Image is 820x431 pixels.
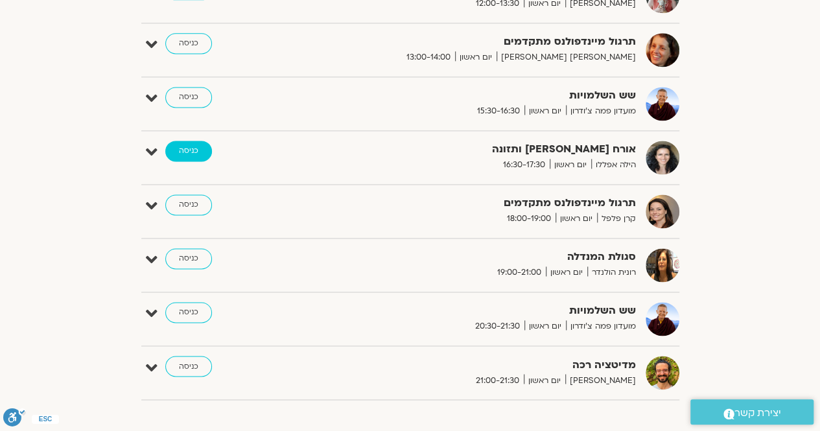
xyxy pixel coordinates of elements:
a: כניסה [165,33,212,54]
strong: אורח [PERSON_NAME] ותזונה [318,141,636,158]
span: יום ראשון [524,104,566,118]
span: 20:30-21:30 [471,320,524,333]
strong: שש השלמויות [318,87,636,104]
span: יום ראשון [524,373,565,387]
span: [PERSON_NAME] [565,373,636,387]
a: יצירת קשר [690,399,814,425]
span: יום ראשון [550,158,591,172]
span: מועדון פמה צ'ודרון [566,104,636,118]
span: 13:00-14:00 [402,51,455,64]
span: יום ראשון [455,51,497,64]
span: 18:00-19:00 [502,212,556,226]
a: כניסה [165,141,212,161]
span: 15:30-16:30 [473,104,524,118]
strong: שש השלמויות [318,302,636,320]
span: יום ראשון [556,212,597,226]
span: יצירת קשר [734,404,781,422]
span: רונית הולנדר [587,266,636,279]
span: [PERSON_NAME] [PERSON_NAME] [497,51,636,64]
strong: תרגול מיינדפולנס מתקדמים [318,33,636,51]
a: כניסה [165,87,212,108]
strong: תרגול מיינדפולנס מתקדמים [318,194,636,212]
span: מועדון פמה צ'ודרון [566,320,636,333]
span: 21:00-21:30 [471,373,524,387]
span: 19:00-21:00 [493,266,546,279]
span: יום ראשון [546,266,587,279]
strong: סגולת המנדלה [318,248,636,266]
span: יום ראשון [524,320,566,333]
a: כניסה [165,302,212,323]
span: קרן פלפל [597,212,636,226]
a: כניסה [165,356,212,377]
span: 16:30-17:30 [498,158,550,172]
a: כניסה [165,248,212,269]
strong: מדיטציה רכה [318,356,636,373]
a: כניסה [165,194,212,215]
span: הילה אפללו [591,158,636,172]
